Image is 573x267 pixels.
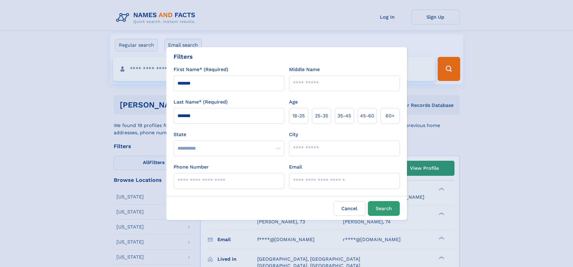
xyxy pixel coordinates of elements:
[360,112,374,120] span: 45‑60
[174,98,228,106] label: Last Name* (Required)
[174,131,284,138] label: State
[386,112,395,120] span: 60+
[289,66,320,73] label: Middle Name
[334,201,365,216] label: Cancel
[289,98,298,106] label: Age
[289,163,302,171] label: Email
[174,52,193,61] div: Filters
[289,131,298,138] label: City
[292,112,305,120] span: 18‑25
[368,201,400,216] button: Search
[174,66,228,73] label: First Name* (Required)
[315,112,328,120] span: 25‑35
[337,112,351,120] span: 35‑45
[174,163,209,171] label: Phone Number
